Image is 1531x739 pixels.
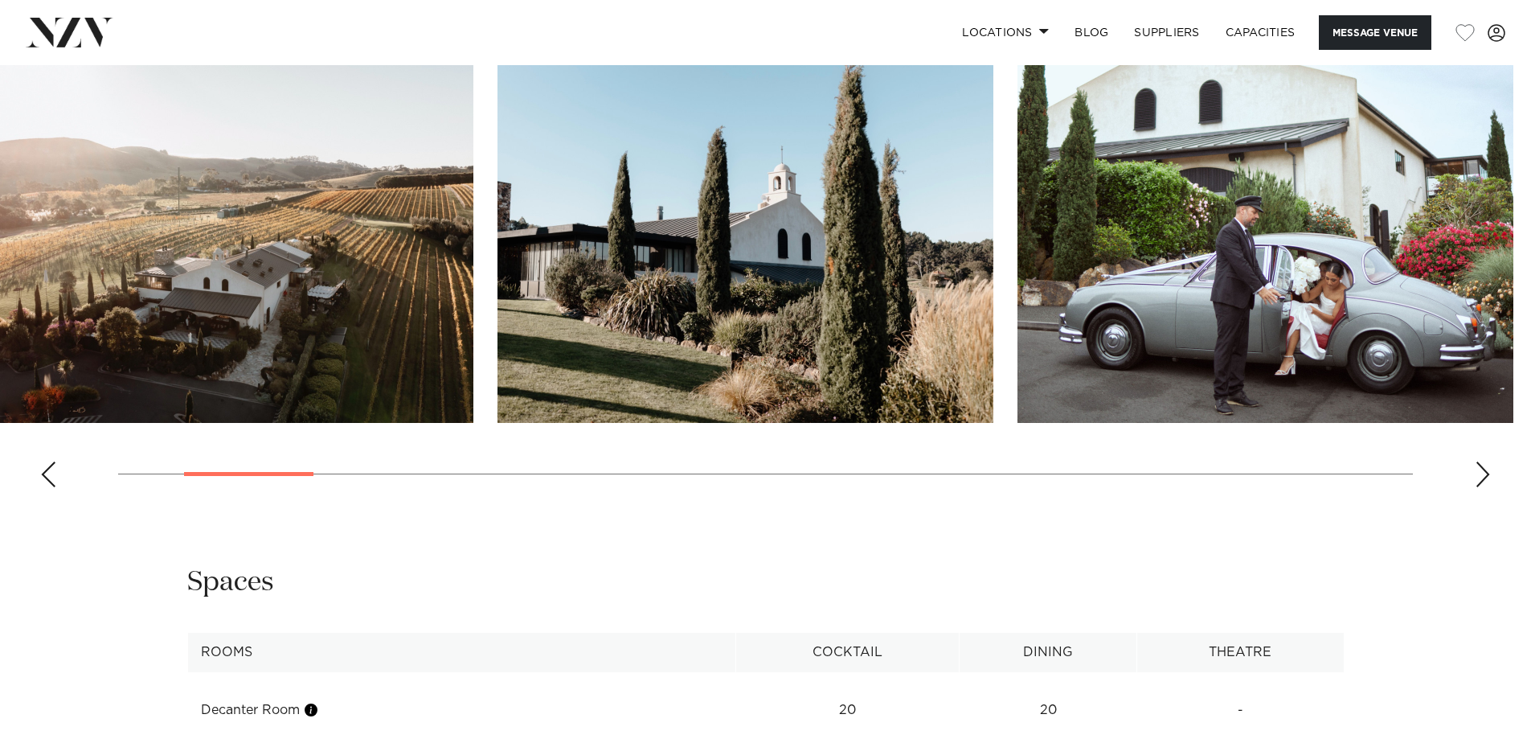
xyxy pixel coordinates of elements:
swiper-slide: 3 / 25 [497,59,993,423]
td: - [1136,691,1344,730]
td: 20 [960,691,1136,730]
th: Cocktail [735,633,960,672]
a: SUPPLIERS [1121,15,1212,50]
a: BLOG [1062,15,1121,50]
th: Rooms [187,633,735,672]
h2: Spaces [187,565,274,601]
a: Capacities [1213,15,1308,50]
th: Dining [960,633,1136,672]
td: Decanter Room [187,691,735,730]
th: Theatre [1136,633,1344,672]
td: 20 [735,691,960,730]
a: Locations [949,15,1062,50]
img: nzv-logo.png [26,18,113,47]
button: Message Venue [1319,15,1431,50]
swiper-slide: 4 / 25 [1017,59,1513,423]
